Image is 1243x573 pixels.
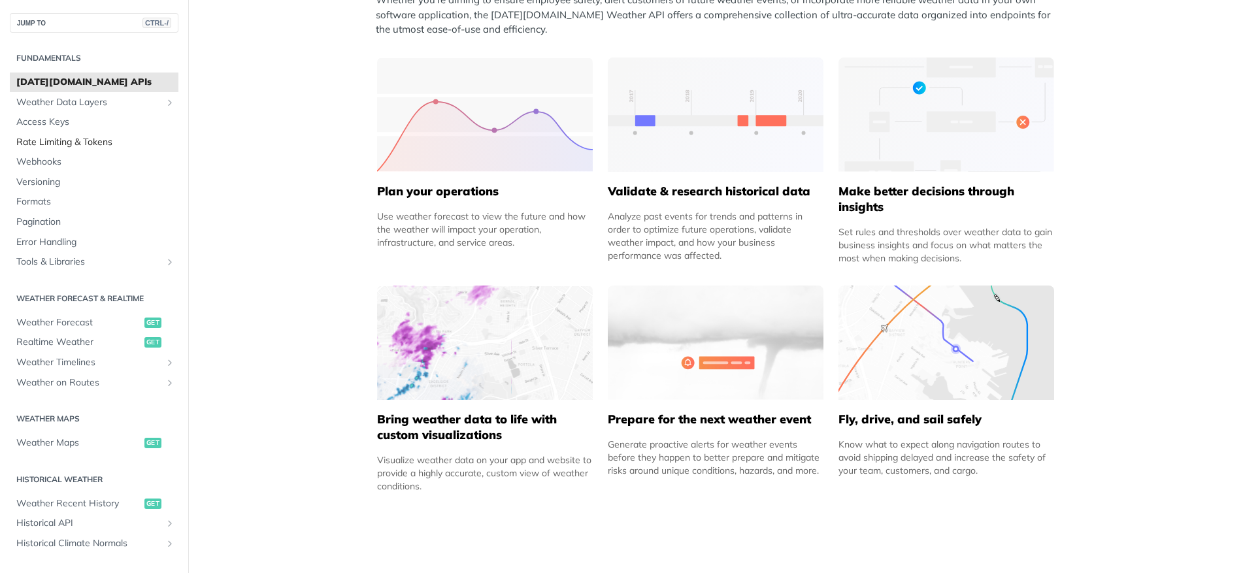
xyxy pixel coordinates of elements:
a: Versioning [10,172,178,192]
a: Formats [10,192,178,212]
a: Access Keys [10,112,178,132]
span: Access Keys [16,116,175,129]
div: Know what to expect along navigation routes to avoid shipping delayed and increase the safety of ... [838,438,1054,477]
div: Use weather forecast to view the future and how the weather will impact your operation, infrastru... [377,210,593,249]
a: Historical Climate NormalsShow subpages for Historical Climate Normals [10,534,178,553]
span: [DATE][DOMAIN_NAME] APIs [16,76,175,89]
h5: Bring weather data to life with custom visualizations [377,412,593,443]
h2: Fundamentals [10,52,178,64]
a: Error Handling [10,233,178,252]
h5: Plan your operations [377,184,593,199]
span: Historical API [16,517,161,530]
a: Tools & LibrariesShow subpages for Tools & Libraries [10,252,178,272]
a: Realtime Weatherget [10,333,178,352]
div: Generate proactive alerts for weather events before they happen to better prepare and mitigate ri... [608,438,823,477]
span: Error Handling [16,236,175,249]
button: Show subpages for Historical API [165,518,175,529]
div: Set rules and thresholds over weather data to gain business insights and focus on what matters th... [838,225,1054,265]
h5: Fly, drive, and sail safely [838,412,1054,427]
a: Webhooks [10,152,178,172]
img: 39565e8-group-4962x.svg [377,57,593,172]
img: 994b3d6-mask-group-32x.svg [838,286,1054,400]
span: Pagination [16,216,175,229]
h2: Historical Weather [10,474,178,485]
button: Show subpages for Tools & Libraries [165,257,175,267]
a: Weather Forecastget [10,313,178,333]
a: Pagination [10,212,178,232]
span: Formats [16,195,175,208]
span: Weather Data Layers [16,96,161,109]
img: a22d113-group-496-32x.svg [838,57,1054,172]
span: Weather Forecast [16,316,141,329]
a: Weather Mapsget [10,433,178,453]
img: 4463876-group-4982x.svg [377,286,593,400]
img: 13d7ca0-group-496-2.svg [608,57,823,172]
h2: Weather Forecast & realtime [10,293,178,304]
span: Webhooks [16,156,175,169]
span: CTRL-/ [142,18,171,28]
button: Show subpages for Weather on Routes [165,378,175,388]
span: get [144,318,161,328]
h2: Weather Maps [10,413,178,425]
span: Weather on Routes [16,376,161,389]
button: JUMP TOCTRL-/ [10,13,178,33]
div: Analyze past events for trends and patterns in order to optimize future operations, validate weat... [608,210,823,262]
img: 2c0a313-group-496-12x.svg [608,286,823,400]
span: Versioning [16,176,175,189]
span: get [144,337,161,348]
span: get [144,438,161,448]
span: Weather Recent History [16,497,141,510]
a: Weather TimelinesShow subpages for Weather Timelines [10,353,178,372]
h5: Prepare for the next weather event [608,412,823,427]
button: Show subpages for Weather Data Layers [165,97,175,108]
a: [DATE][DOMAIN_NAME] APIs [10,73,178,92]
span: Rate Limiting & Tokens [16,136,175,149]
a: Historical APIShow subpages for Historical API [10,514,178,533]
div: Visualize weather data on your app and website to provide a highly accurate, custom view of weath... [377,453,593,493]
span: get [144,499,161,509]
a: Weather Data LayersShow subpages for Weather Data Layers [10,93,178,112]
h5: Validate & research historical data [608,184,823,199]
h5: Make better decisions through insights [838,184,1054,215]
span: Weather Timelines [16,356,161,369]
button: Show subpages for Weather Timelines [165,357,175,368]
span: Realtime Weather [16,336,141,349]
a: Rate Limiting & Tokens [10,133,178,152]
span: Historical Climate Normals [16,537,161,550]
span: Weather Maps [16,436,141,450]
button: Show subpages for Historical Climate Normals [165,538,175,549]
a: Weather Recent Historyget [10,494,178,514]
a: Weather on RoutesShow subpages for Weather on Routes [10,373,178,393]
span: Tools & Libraries [16,255,161,269]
